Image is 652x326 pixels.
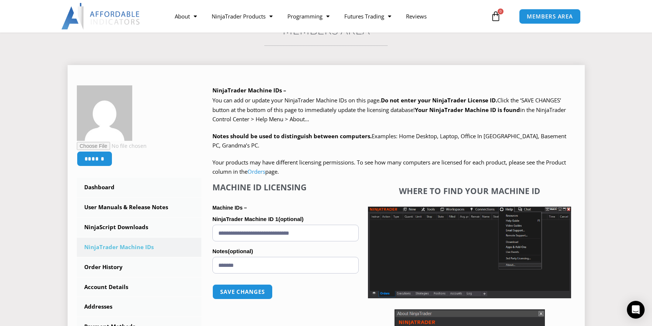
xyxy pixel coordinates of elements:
a: 0 [479,6,512,27]
strong: Your NinjaTrader Machine ID is found [415,106,520,113]
h4: Machine ID Licensing [212,182,359,192]
a: Dashboard [77,178,202,197]
a: NinjaTrader Machine IDs [77,238,202,257]
b: Do not enter your NinjaTrader License ID. [381,96,497,104]
a: Futures Trading [337,8,399,25]
span: 0 [498,9,503,14]
a: Account Details [77,278,202,297]
div: Open Intercom Messenger [627,301,645,319]
span: MEMBERS AREA [527,14,573,19]
a: Programming [280,8,337,25]
img: LogoAI | Affordable Indicators – NinjaTrader [61,3,141,30]
a: Reviews [399,8,434,25]
a: About [167,8,204,25]
img: a51a53e9e2798f4ff5e9ae80a73b601d047a244580fb7d786b718ed7fd363a4a [77,85,132,141]
button: Save changes [212,284,273,299]
span: Examples: Home Desktop, Laptop, Office In [GEOGRAPHIC_DATA], Basement PC, Grandma’s PC. [212,132,566,149]
label: Notes [212,246,359,257]
a: Addresses [77,297,202,316]
a: NinjaScript Downloads [77,218,202,237]
nav: Menu [167,8,489,25]
strong: Notes should be used to distinguish between computers. [212,132,372,140]
a: NinjaTrader Products [204,8,280,25]
img: Screenshot 2025-01-17 1155544 | Affordable Indicators – NinjaTrader [368,207,571,298]
a: User Manuals & Release Notes [77,198,202,217]
a: Order History [77,258,202,277]
span: (optional) [228,248,253,254]
a: Orders [248,168,265,175]
span: (optional) [278,216,303,222]
span: You can add or update your NinjaTrader Machine IDs on this page. [212,96,381,104]
b: NinjaTrader Machine IDs – [212,86,286,94]
span: Your products may have different licensing permissions. To see how many computers are licensed fo... [212,159,566,176]
h4: Where to find your Machine ID [368,186,571,196]
strong: Machine IDs – [212,205,247,211]
span: Click the ‘SAVE CHANGES’ button at the bottom of this page to immediately update the licensing da... [212,96,566,123]
a: MEMBERS AREA [519,9,581,24]
label: NinjaTrader Machine ID 1 [212,214,359,225]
